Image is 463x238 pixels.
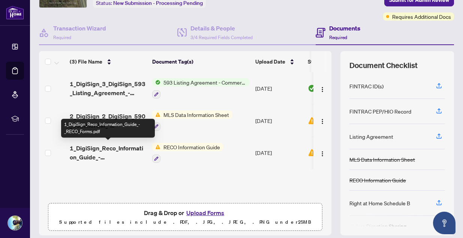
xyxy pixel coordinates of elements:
span: 593 Listing Agreement - Commercial - Seller Designated Representation Agreement Authority to Offe... [160,78,249,86]
span: Drag & Drop or [144,208,226,218]
img: Document Status [308,117,316,125]
span: MLS Data Information Sheet [160,111,232,119]
button: Status IconMLS Data Information Sheet [152,111,232,131]
img: Status Icon [152,78,160,86]
img: Document Status [308,149,316,157]
td: [DATE] [252,137,305,169]
button: Status Icon593 Listing Agreement - Commercial - Seller Designated Representation Agreement Author... [152,78,249,99]
h4: Transaction Wizard [53,24,106,33]
div: Right at Home Schedule B [349,199,410,207]
div: RECO Information Guide [349,176,406,184]
span: Required [329,35,347,40]
span: Requires Additional Docs [392,12,451,21]
img: Logo [319,86,325,92]
th: Document Tag(s) [149,51,252,72]
img: Status Icon [152,143,160,151]
button: Logo [316,115,328,127]
td: [DATE] [252,105,305,137]
button: Logo [316,147,328,159]
button: Upload Forms [184,208,226,218]
td: [DATE] [252,72,305,105]
img: logo [6,6,24,20]
h4: Details & People [190,24,253,33]
span: Upload Date [255,58,285,66]
th: Status [305,51,369,72]
p: Supported files include .PDF, .JPG, .JPEG, .PNG under 25 MB [53,218,318,227]
th: Upload Date [252,51,305,72]
img: Status Icon [152,111,160,119]
div: FINTRAC PEP/HIO Record [349,107,411,115]
span: 1_DigiSign_Reco_Information_Guide_-_RECO_Forms.pdf [70,144,146,162]
span: Drag & Drop orUpload FormsSupported files include .PDF, .JPG, .JPEG, .PNG under25MB [48,203,322,231]
span: Required [53,35,71,40]
div: MLS Data Information Sheet [349,155,415,164]
span: 3/4 Required Fields Completed [190,35,253,40]
img: Document Status [308,84,316,92]
th: (3) File Name [67,51,149,72]
h4: Documents [329,24,360,33]
div: Listing Agreement [349,132,393,141]
span: 2_DigiSign_2_DigiSign_590_Commercial_-_Sale_MLS_Data_Information_Form_-_PropTx-[PERSON_NAME].pdf [70,112,146,130]
div: FINTRAC ID(s) [349,82,384,90]
span: RECO Information Guide [160,143,223,151]
img: Profile Icon [8,216,22,230]
button: Logo [316,82,328,94]
span: Status [308,58,323,66]
img: Logo [319,151,325,157]
button: Open asap [433,212,456,234]
span: 1_DigiSign_3_DigiSign_593_Listing_Agreement_-_Commercial_Seller_Designated_Representation_Agreeme... [70,79,146,97]
div: 1_DigiSign_Reco_Information_Guide_-_RECO_Forms.pdf [61,119,155,138]
button: Status IconRECO Information Guide [152,143,223,163]
img: Logo [319,118,325,124]
span: (3) File Name [70,58,102,66]
span: Document Checklist [349,60,418,71]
